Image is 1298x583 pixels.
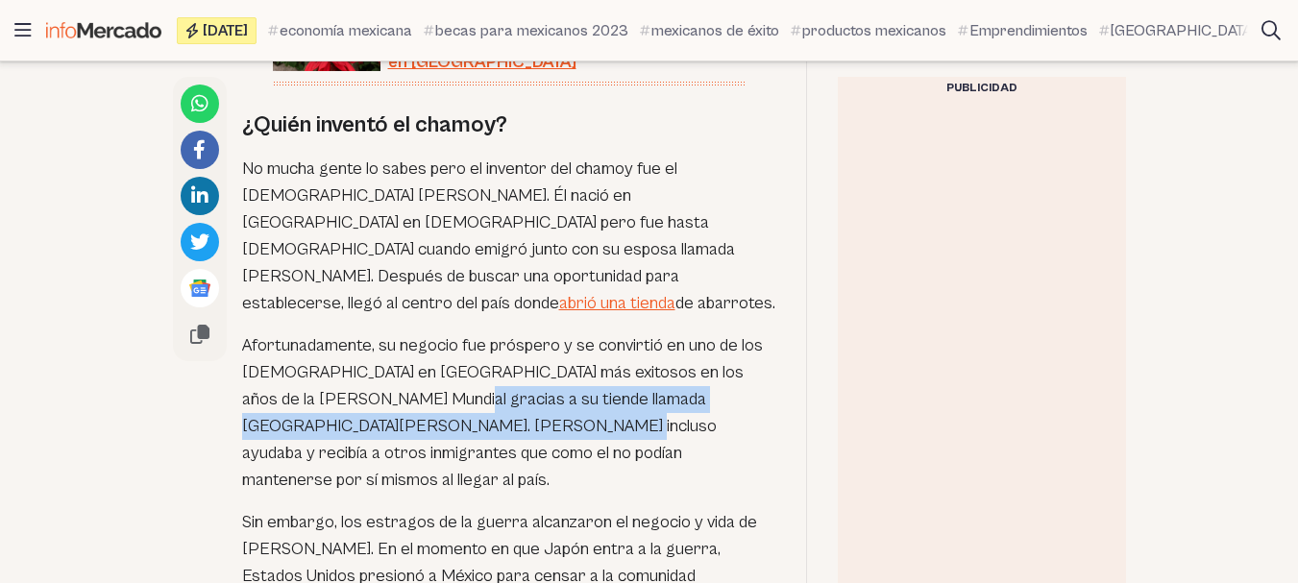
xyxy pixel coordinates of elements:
span: economía mexicana [280,19,412,42]
a: abrió una tienda [559,293,675,313]
span: [GEOGRAPHIC_DATA] [1111,19,1256,42]
span: Emprendimientos [969,19,1088,42]
a: economía mexicana [268,19,412,42]
span: becas para mexicanos 2023 [435,19,628,42]
span: productos mexicanos [802,19,946,42]
p: No mucha gente lo sabes pero el inventor del chamoy fue el [DEMOGRAPHIC_DATA] [PERSON_NAME]. Él n... [242,156,775,317]
img: Google News logo [188,277,211,300]
a: productos mexicanos [791,19,946,42]
p: Afortunadamente, su negocio fue próspero y se convirtió en uno de los [DEMOGRAPHIC_DATA] en [GEOG... [242,332,775,494]
div: Publicidad [838,77,1126,100]
img: Infomercado México logo [46,22,161,38]
a: Emprendimientos [958,19,1088,42]
a: mexicanos de éxito [640,19,779,42]
a: [GEOGRAPHIC_DATA] [1099,19,1256,42]
a: becas para mexicanos 2023 [424,19,628,42]
h2: ¿Quién inventó el chamoy? [242,109,775,140]
span: mexicanos de éxito [651,19,779,42]
span: [DATE] [203,23,248,38]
